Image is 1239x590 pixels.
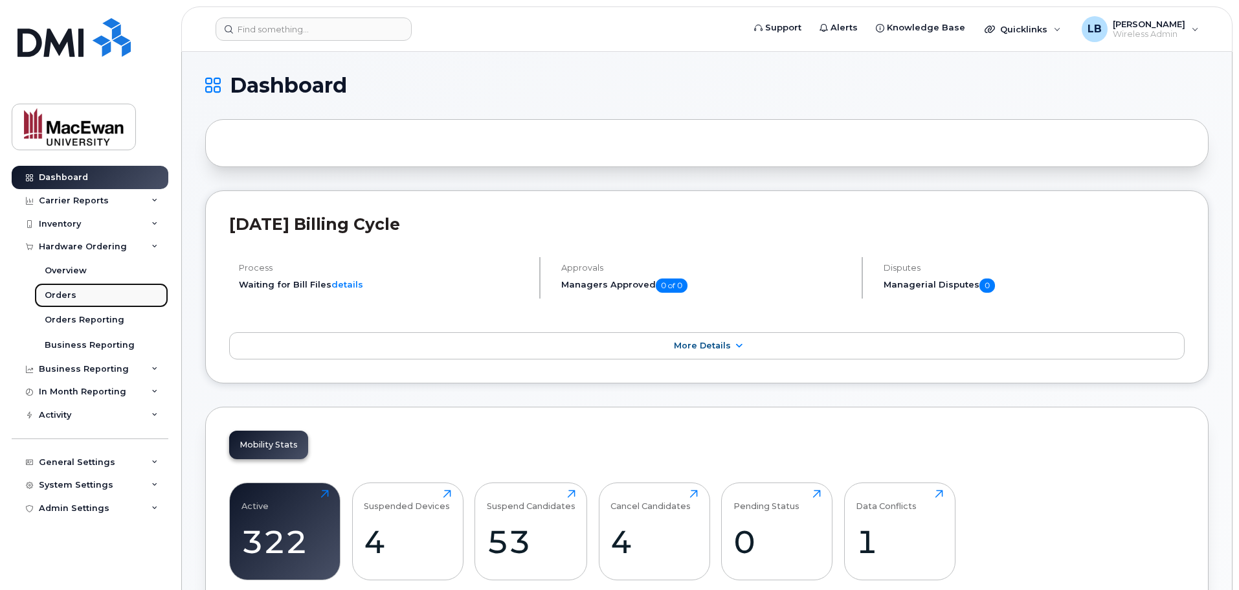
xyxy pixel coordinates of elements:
[979,278,995,293] span: 0
[239,278,528,291] li: Waiting for Bill Files
[487,523,575,561] div: 53
[230,76,347,95] span: Dashboard
[733,523,821,561] div: 0
[241,523,329,561] div: 322
[241,490,269,511] div: Active
[733,490,821,573] a: Pending Status0
[241,490,329,573] a: Active322
[856,523,943,561] div: 1
[610,490,691,511] div: Cancel Candidates
[856,490,917,511] div: Data Conflicts
[884,278,1185,293] h5: Managerial Disputes
[884,263,1185,273] h4: Disputes
[239,263,528,273] h4: Process
[561,278,851,293] h5: Managers Approved
[610,490,698,573] a: Cancel Candidates4
[229,214,1185,234] h2: [DATE] Billing Cycle
[610,523,698,561] div: 4
[331,279,363,289] a: details
[674,341,731,350] span: More Details
[364,490,451,573] a: Suspended Devices4
[656,278,687,293] span: 0 of 0
[364,490,450,511] div: Suspended Devices
[487,490,575,573] a: Suspend Candidates53
[364,523,451,561] div: 4
[561,263,851,273] h4: Approvals
[733,490,799,511] div: Pending Status
[856,490,943,573] a: Data Conflicts1
[487,490,575,511] div: Suspend Candidates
